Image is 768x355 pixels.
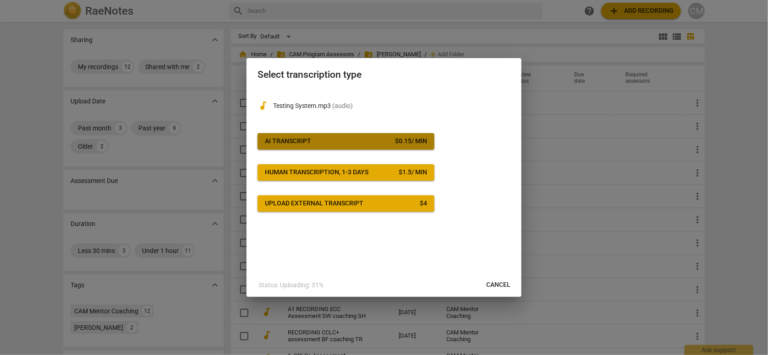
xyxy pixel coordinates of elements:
button: AI Transcript$0.15/ min [258,133,434,150]
span: ( audio ) [332,102,353,109]
div: $ 1.5 / min [399,168,427,177]
button: Cancel [479,277,518,293]
div: $ 0.15 / min [395,137,427,146]
span: audiotrack [258,100,269,111]
span: Cancel [486,280,510,290]
div: $ 4 [420,199,427,208]
div: Human transcription, 1-3 days [265,168,368,177]
h2: Select transcription type [258,69,510,81]
div: Upload external transcript [265,199,363,208]
div: AI Transcript [265,137,311,146]
p: Testing System.mp3(audio) [273,101,510,111]
button: Human transcription, 1-3 days$1.5/ min [258,164,434,181]
button: Upload external transcript$4 [258,195,434,212]
p: Status: Uploading: 31% [258,280,324,290]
